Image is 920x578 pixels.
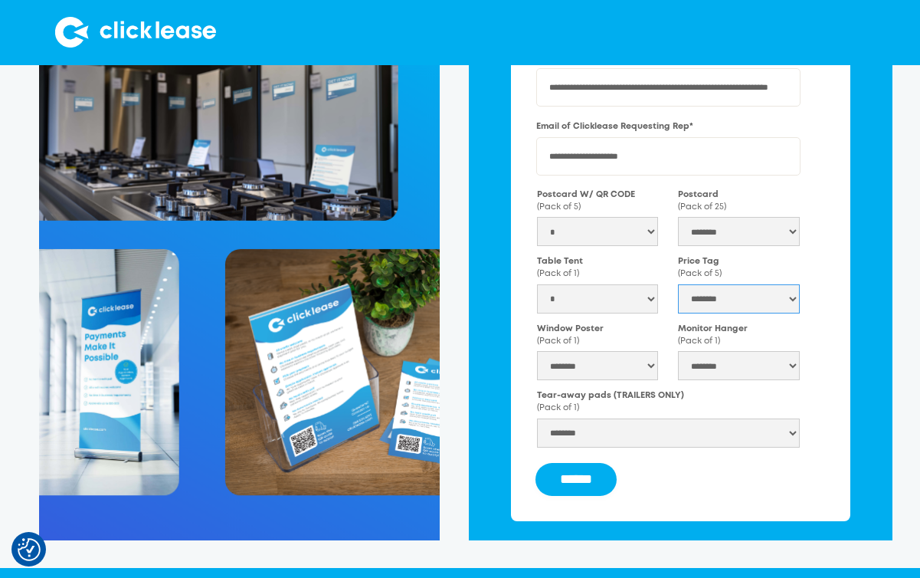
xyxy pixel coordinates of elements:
[537,404,579,412] span: (Pack of 1)
[537,337,579,345] span: (Pack of 1)
[537,270,579,278] span: (Pack of 1)
[537,203,581,211] span: (Pack of 5)
[537,189,658,213] label: Postcard W/ QR CODE
[18,538,41,561] img: Revisit consent button
[678,337,720,345] span: (Pack of 1)
[678,189,799,213] label: Postcard
[537,255,658,280] label: Table Tent
[536,120,800,133] label: Email of Clicklease Requesting Rep*
[55,17,216,48] img: Clicklease logo
[537,323,658,347] label: Window Poster
[537,389,800,414] label: Tear-away pads (TRAILERS ONLY)
[678,203,726,211] span: (Pack of 25)
[678,255,799,280] label: Price Tag
[678,270,722,278] span: (Pack of 5)
[678,323,799,347] label: Monitor Hanger
[18,538,41,561] button: Consent Preferences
